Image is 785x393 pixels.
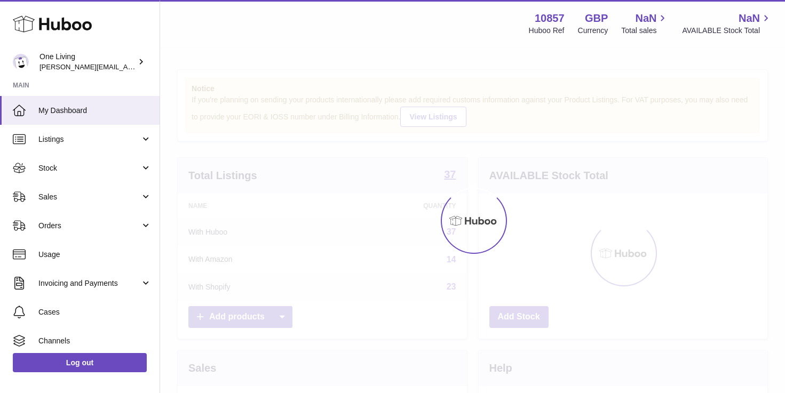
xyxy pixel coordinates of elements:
[578,26,608,36] div: Currency
[38,106,152,116] span: My Dashboard
[585,11,608,26] strong: GBP
[39,62,214,71] span: [PERSON_NAME][EMAIL_ADDRESS][DOMAIN_NAME]
[39,52,136,72] div: One Living
[38,192,140,202] span: Sales
[38,163,140,173] span: Stock
[13,353,147,372] a: Log out
[682,26,772,36] span: AVAILABLE Stock Total
[38,336,152,346] span: Channels
[621,26,669,36] span: Total sales
[38,278,140,288] span: Invoicing and Payments
[682,11,772,36] a: NaN AVAILABLE Stock Total
[739,11,760,26] span: NaN
[535,11,565,26] strong: 10857
[529,26,565,36] div: Huboo Ref
[621,11,669,36] a: NaN Total sales
[38,307,152,317] span: Cases
[38,134,140,145] span: Listings
[38,221,140,231] span: Orders
[635,11,656,26] span: NaN
[38,250,152,260] span: Usage
[13,54,29,70] img: Jessica@oneliving.com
